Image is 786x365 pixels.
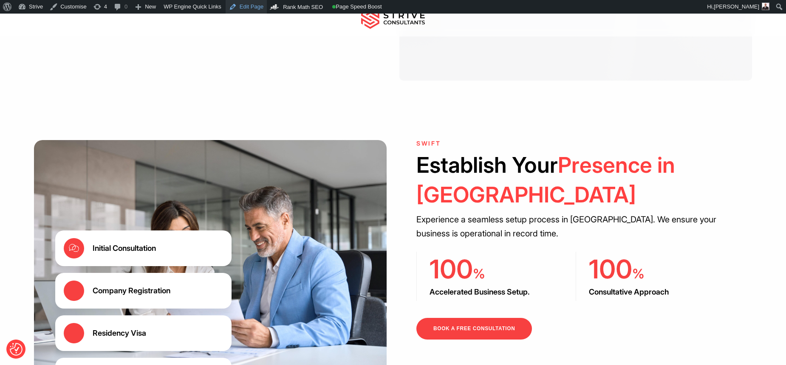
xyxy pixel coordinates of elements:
[416,318,532,340] a: BOOK A FREE CONSULTATION
[430,287,544,297] h3: Accelerated Business Setup.
[93,286,170,296] div: Company Registration
[416,150,735,209] h2: Establish Your
[632,266,645,281] span: %
[283,4,323,10] span: Rank Math SEO
[589,287,703,297] h3: Consultative Approach
[93,328,146,338] div: Residency Visa
[10,343,23,356] button: Consent Preferences
[714,3,759,10] span: [PERSON_NAME]
[10,343,23,356] img: Revisit consent button
[430,253,473,285] span: 100
[416,152,675,207] span: Presence in [GEOGRAPHIC_DATA]
[416,213,735,241] p: Experience a seamless setup process in [GEOGRAPHIC_DATA]. We ensure your business is operational ...
[361,8,425,29] img: main-logo.svg
[473,266,485,281] span: %
[416,140,735,147] h6: Swift
[589,253,632,285] span: 100
[93,243,156,253] div: Initial Consultation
